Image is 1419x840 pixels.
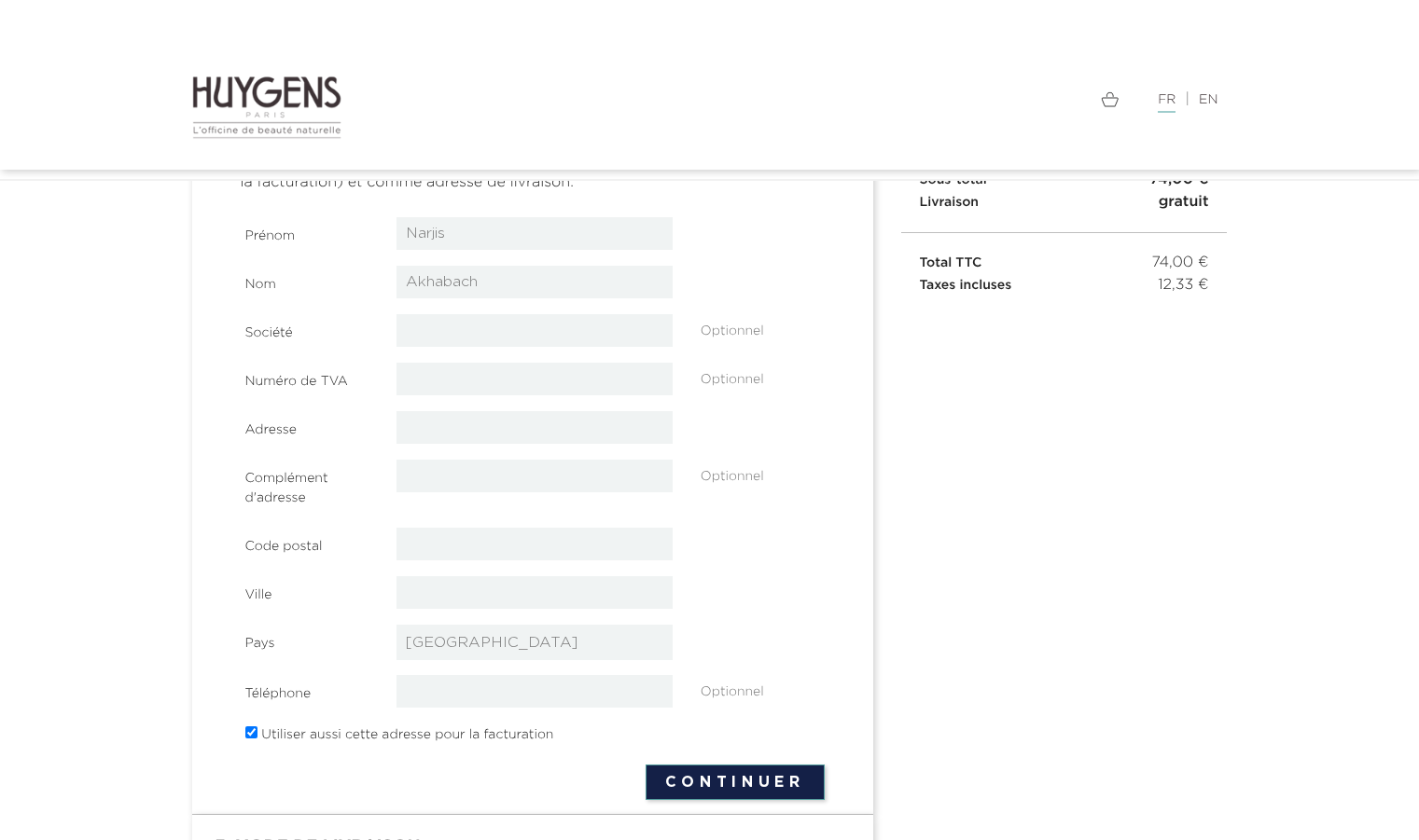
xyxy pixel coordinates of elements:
span: 74,00 € [1151,252,1208,274]
label: Ville [231,576,383,605]
label: Utiliser aussi cette adresse pour la facturation [261,725,553,745]
span: Total TTC [920,256,982,269]
label: Numéro de TVA [231,363,383,392]
span: gratuit [1159,191,1209,213]
label: Prénom [231,217,383,246]
img: Huygens logo [192,75,342,140]
label: Nom [231,266,383,295]
span: Taxes incluses [920,279,1012,292]
span: Livraison [920,196,980,209]
button: Continuer [646,764,825,800]
label: Code postal [231,528,383,557]
div: Optionnel [687,314,839,341]
div: Optionnel [687,363,839,390]
label: Téléphone [231,675,383,704]
div: Optionnel [687,460,839,487]
label: Complément d'adresse [231,460,383,508]
iframe: PayPal Message 1 [920,296,1209,325]
label: Pays [231,625,383,654]
span: 12,33 € [1158,274,1208,296]
label: Société [231,314,383,343]
label: Adresse [231,411,383,440]
div: | [724,89,1228,111]
div: Optionnel [687,675,839,702]
span: Sous-total [920,173,987,186]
